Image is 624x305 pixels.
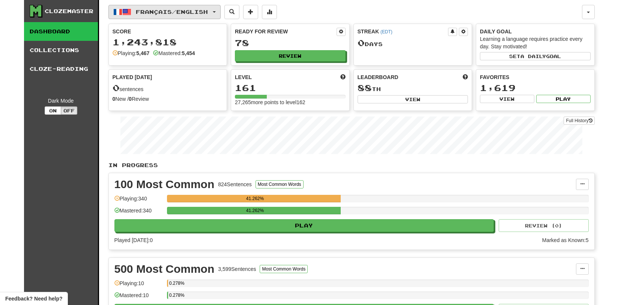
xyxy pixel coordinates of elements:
div: 100 Most Common [114,179,215,190]
div: Clozemaster [45,7,93,15]
div: Mastered: 10 [114,292,163,304]
div: Mastered: 340 [114,207,163,219]
span: Played [DATE]: 0 [114,237,153,243]
span: 0 [358,37,365,48]
div: Marked as Known: 5 [542,236,589,244]
div: th [358,83,468,93]
div: 1,619 [480,83,591,93]
span: a daily [520,54,546,59]
div: 78 [235,38,346,48]
button: Add sentence to collection [243,5,258,19]
button: Review (0) [499,219,589,232]
span: This week in points, UTC [463,73,468,81]
div: 1,243,818 [113,37,223,47]
strong: 5,454 [182,50,195,56]
button: Off [61,106,77,115]
p: In Progress [108,161,595,169]
strong: 0 [113,96,116,102]
div: Mastered: [153,49,195,57]
button: Most Common Words [260,265,308,273]
div: 41.262% [169,207,341,214]
button: Review [235,50,346,61]
a: Full History [564,117,594,125]
div: Ready for Review [235,28,337,35]
div: Playing: 10 [114,280,163,292]
div: Favorites [480,73,591,81]
div: Score [113,28,223,35]
button: View [480,95,534,103]
div: 41.262% [169,195,341,202]
button: More stats [262,5,277,19]
button: Most Common Words [256,180,304,188]
button: View [358,95,468,103]
div: 161 [235,83,346,93]
span: Leaderboard [358,73,398,81]
strong: 0 [129,96,132,102]
span: Played [DATE] [113,73,152,81]
div: Learning a language requires practice every day. Stay motivated! [480,35,591,50]
div: New / Review [113,95,223,103]
button: Search sentences [224,5,239,19]
span: Score more points to level up [340,73,346,81]
a: Dashboard [24,22,98,41]
div: Streak [358,28,448,35]
button: On [45,106,61,115]
button: Play [114,219,494,232]
div: Daily Goal [480,28,591,35]
div: Day s [358,38,468,48]
div: sentences [113,83,223,93]
div: 824 Sentences [218,181,252,188]
button: Play [536,95,591,103]
div: Dark Mode [30,97,92,105]
span: 0 [113,82,120,93]
button: Français/English [108,5,221,19]
div: 500 Most Common [114,263,215,275]
a: Collections [24,41,98,60]
div: Playing: [113,49,150,57]
a: (EDT) [380,29,392,34]
button: Seta dailygoal [480,52,591,60]
span: Level [235,73,252,81]
span: 88 [358,82,372,93]
div: 3,599 Sentences [218,265,256,273]
div: Playing: 340 [114,195,163,207]
div: 27,265 more points to level 162 [235,99,346,106]
span: Français / English [136,9,208,15]
strong: 5,467 [136,50,149,56]
a: Cloze-Reading [24,60,98,78]
span: Open feedback widget [5,295,62,302]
